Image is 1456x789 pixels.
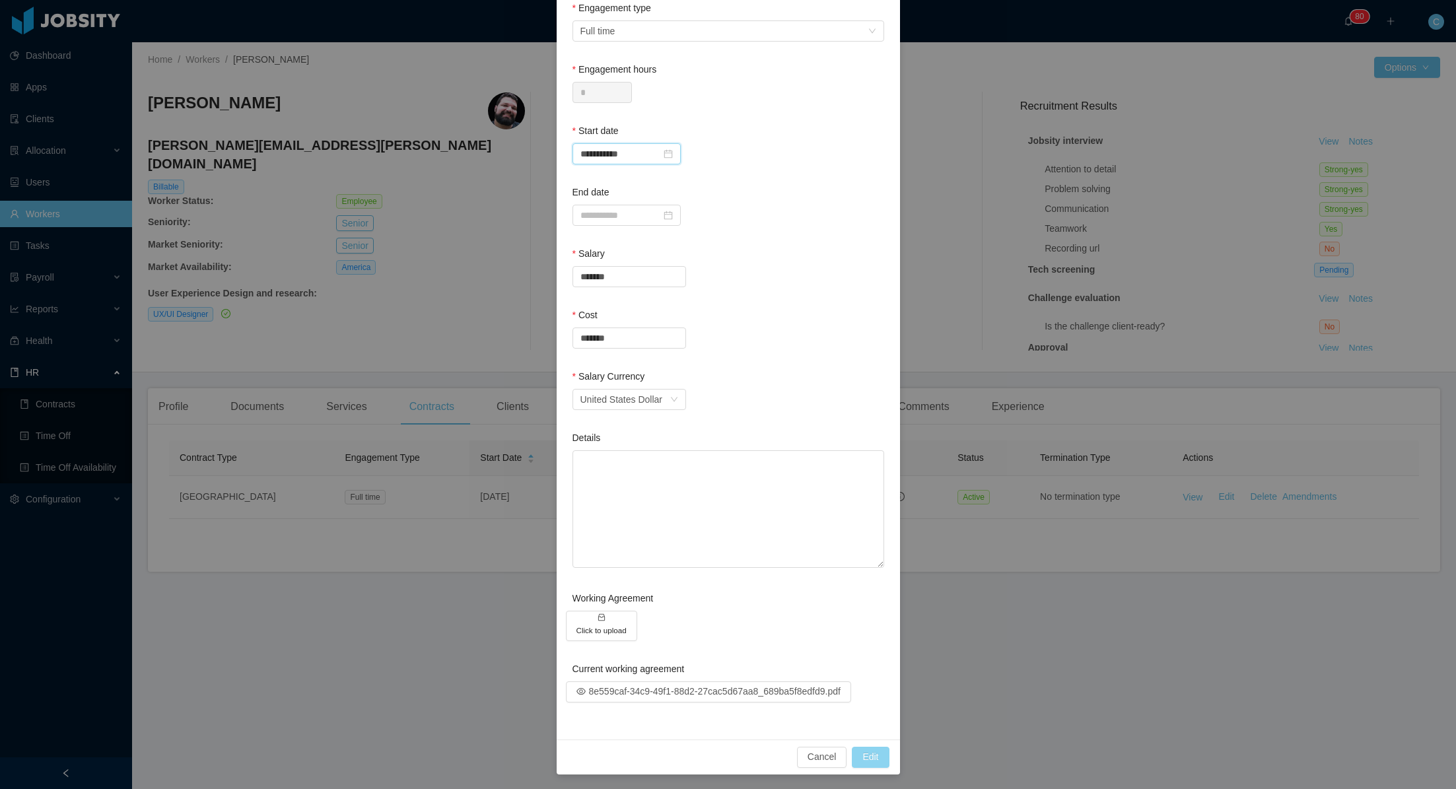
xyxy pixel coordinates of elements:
label: Engagement hours [572,64,657,75]
label: Start date [572,125,619,136]
label: Salary Currency [572,371,645,382]
i: icon: down [868,27,876,36]
span: icon: inboxClick to upload [566,625,641,635]
button: Cancel [797,747,847,768]
input: Cost [573,328,685,348]
input: Salary [573,267,685,287]
i: icon: calendar [664,211,673,220]
button: icon: inboxClick to upload [566,611,637,641]
i: icon: down [670,395,678,405]
label: End date [572,187,609,197]
label: Working Agreement [572,593,654,603]
label: Salary [572,248,605,259]
button: icon: eye-o8e559caf-34c9-49f1-88d2-27cac5d67aa8_689ba5f8edfd9.pdf [566,681,851,703]
label: Cost [572,310,598,320]
textarea: Details [572,450,884,568]
a: 8e559caf-34c9-49f1-88d2-27cac5d67aa8_689ba5f8edfd9.pdf [589,685,841,699]
i: icon: calendar [664,149,673,158]
div: United States Dollar [580,390,663,409]
label: Current working agreement [572,664,685,674]
h5: Click to upload [576,625,627,636]
label: Details [572,432,601,443]
input: Engagement hours [573,83,631,102]
button: Edit [852,747,889,768]
div: Full time [580,21,615,41]
label: Engagement type [572,3,651,13]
